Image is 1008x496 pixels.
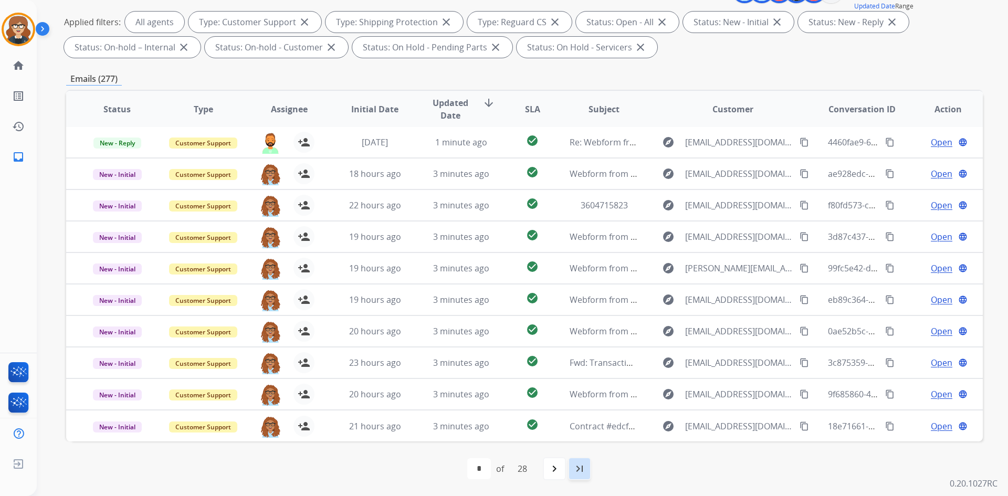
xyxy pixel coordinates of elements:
[958,263,968,273] mat-icon: language
[526,323,539,336] mat-icon: check_circle
[685,199,793,212] span: [EMAIL_ADDRESS][DOMAIN_NAME]
[771,16,783,28] mat-icon: close
[526,197,539,210] mat-icon: check_circle
[177,41,190,54] mat-icon: close
[93,169,142,180] span: New - Initial
[548,462,561,475] mat-icon: navigate_next
[526,229,539,241] mat-icon: check_circle
[433,294,489,305] span: 3 minutes ago
[526,355,539,367] mat-icon: check_circle
[800,200,809,210] mat-icon: content_copy
[958,169,968,178] mat-icon: language
[433,357,489,368] span: 3 minutes ago
[931,420,952,432] span: Open
[526,418,539,431] mat-icon: check_circle
[4,15,33,44] img: avatar
[828,420,987,432] span: 18e71661-8ac7-4d6f-85e6-615d88f2a2dd
[169,295,237,306] span: Customer Support
[570,168,807,180] span: Webform from [EMAIL_ADDRESS][DOMAIN_NAME] on [DATE]
[685,356,793,369] span: [EMAIL_ADDRESS][DOMAIN_NAME]
[885,138,895,147] mat-icon: content_copy
[271,103,308,115] span: Assignee
[570,388,807,400] span: Webform from [EMAIL_ADDRESS][DOMAIN_NAME] on [DATE]
[427,97,475,122] span: Updated Date
[958,389,968,399] mat-icon: language
[526,386,539,399] mat-icon: check_circle
[64,16,121,28] p: Applied filters:
[509,458,535,479] div: 28
[169,200,237,212] span: Customer Support
[685,230,793,243] span: [EMAIL_ADDRESS][DOMAIN_NAME]
[64,37,201,58] div: Status: On-hold – Internal
[828,103,896,115] span: Conversation ID
[433,168,489,180] span: 3 minutes ago
[496,462,504,475] div: of
[260,321,281,343] img: agent-avatar
[349,357,401,368] span: 23 hours ago
[958,200,968,210] mat-icon: language
[885,358,895,367] mat-icon: content_copy
[433,262,489,274] span: 3 minutes ago
[93,295,142,306] span: New - Initial
[931,199,952,212] span: Open
[885,200,895,210] mat-icon: content_copy
[298,325,310,337] mat-icon: person_add
[349,168,401,180] span: 18 hours ago
[662,420,675,432] mat-icon: explore
[188,12,321,33] div: Type: Customer Support
[93,326,142,337] span: New - Initial
[12,151,25,163] mat-icon: inbox
[662,293,675,306] mat-icon: explore
[800,295,809,304] mat-icon: content_copy
[931,167,952,180] span: Open
[260,258,281,280] img: agent-avatar
[93,389,142,400] span: New - Initial
[958,295,968,304] mat-icon: language
[800,169,809,178] mat-icon: content_copy
[298,16,311,28] mat-icon: close
[260,416,281,438] img: agent-avatar
[298,420,310,432] mat-icon: person_add
[125,12,184,33] div: All agents
[169,169,237,180] span: Customer Support
[685,293,793,306] span: [EMAIL_ADDRESS][DOMAIN_NAME]
[798,12,909,33] div: Status: New - Reply
[570,231,807,242] span: Webform from [EMAIL_ADDRESS][DOMAIN_NAME] on [DATE]
[573,462,586,475] mat-icon: last_page
[260,384,281,406] img: agent-avatar
[298,262,310,275] mat-icon: person_add
[467,12,572,33] div: Type: Reguard CS
[260,195,281,217] img: agent-avatar
[349,262,401,274] span: 19 hours ago
[828,262,983,274] span: 99fc5e42-dfc2-4a94-8357-c98545fb84b5
[298,356,310,369] mat-icon: person_add
[897,91,983,128] th: Action
[828,199,985,211] span: f80fd573-c848-4df0-b638-44dc55b69411
[885,389,895,399] mat-icon: content_copy
[260,132,281,154] img: agent-avatar
[854,2,913,10] span: Range
[349,420,401,432] span: 21 hours ago
[828,357,987,368] span: 3c875359-b8e0-4208-85f0-35129ca4e875
[828,136,982,148] span: 4460fae9-683a-435f-88e1-27ab7b499f2f
[885,326,895,336] mat-icon: content_copy
[570,136,822,148] span: Re: Webform from [EMAIL_ADDRESS][DOMAIN_NAME] on [DATE]
[885,295,895,304] mat-icon: content_copy
[685,325,793,337] span: [EMAIL_ADDRESS][DOMAIN_NAME]
[570,357,681,368] span: Fwd: Transaction 212690600
[169,389,237,400] span: Customer Support
[435,136,487,148] span: 1 minute ago
[349,388,401,400] span: 20 hours ago
[885,169,895,178] mat-icon: content_copy
[325,12,463,33] div: Type: Shipping Protection
[589,103,619,115] span: Subject
[325,41,338,54] mat-icon: close
[931,230,952,243] span: Open
[828,325,985,337] span: 0ae52b5c-42f8-46e5-a4e2-76b6e7fc9277
[662,136,675,149] mat-icon: explore
[362,136,388,148] span: [DATE]
[662,262,675,275] mat-icon: explore
[351,103,398,115] span: Initial Date
[12,59,25,72] mat-icon: home
[169,421,237,432] span: Customer Support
